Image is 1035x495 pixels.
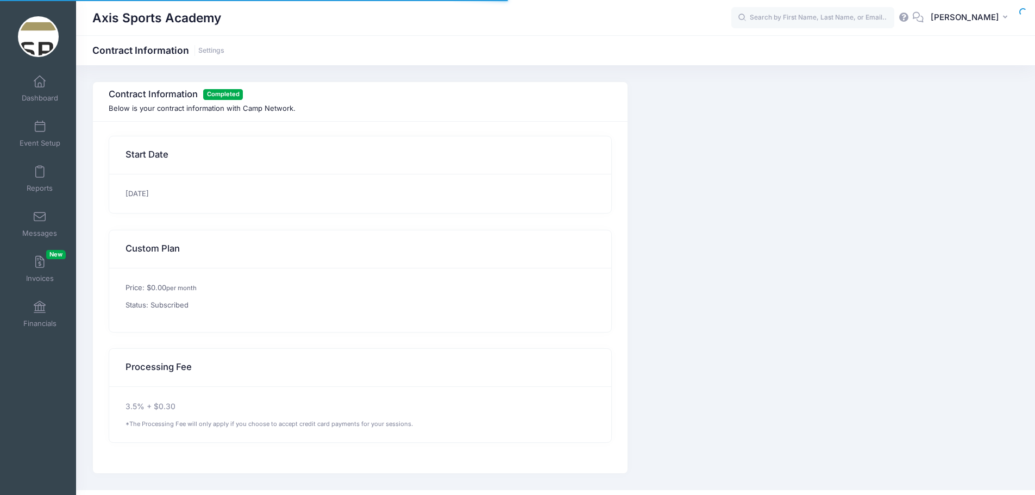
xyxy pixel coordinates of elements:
a: InvoicesNew [14,250,66,288]
h1: Axis Sports Academy [92,5,221,30]
a: Financials [14,295,66,333]
p: 3.5% + $0.30 [126,401,595,412]
span: [PERSON_NAME] [931,11,999,23]
span: Completed [203,89,243,99]
span: Event Setup [20,139,60,148]
span: Reports [27,184,53,193]
p: Status: Subscribed [126,300,595,311]
p: Below is your contract information with Camp Network. [109,103,612,114]
a: Event Setup [14,115,66,153]
span: Invoices [26,274,54,283]
h3: Start Date [126,140,168,170]
span: Messages [22,229,57,238]
img: Axis Sports Academy [18,16,59,57]
a: Settings [198,47,224,55]
span: Financials [23,319,57,328]
span: New [46,250,66,259]
h3: Processing Fee [126,352,192,383]
h3: Custom Plan [126,234,180,264]
a: Messages [14,205,66,243]
input: Search by First Name, Last Name, or Email... [731,7,894,29]
p: Price: $0.00 [126,283,595,293]
h1: Contract Information [92,45,224,56]
div: [DATE] [109,174,611,214]
div: *The Processing Fee will only apply if you choose to accept credit card payments for your sessions. [126,419,595,429]
small: per month [166,284,197,292]
span: Dashboard [22,93,58,103]
button: [PERSON_NAME] [924,5,1019,30]
a: Dashboard [14,70,66,108]
a: Reports [14,160,66,198]
h3: Contract Information [109,89,608,100]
